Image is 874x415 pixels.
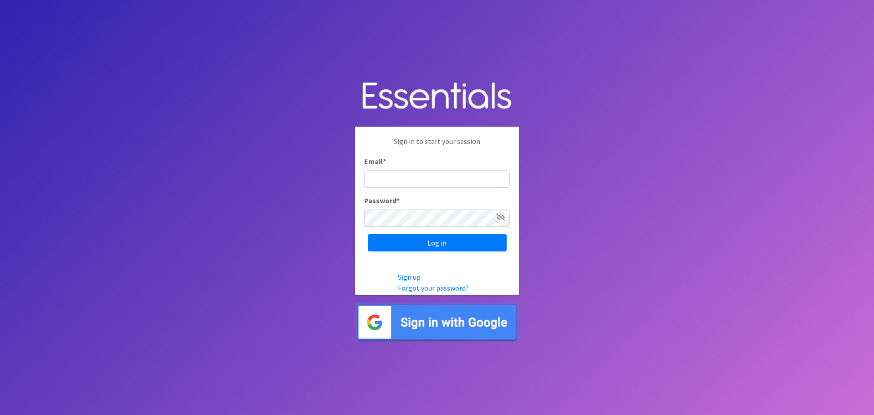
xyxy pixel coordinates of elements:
[364,156,386,167] label: Email
[396,196,400,205] abbr: required
[355,302,519,342] img: Sign in with Google
[364,136,510,156] p: Sign in to start your session
[364,195,400,206] label: Password
[398,283,469,292] a: Forgot your password?
[368,234,507,251] input: Log in
[383,157,386,166] abbr: required
[398,272,421,282] a: Sign up
[355,73,519,120] img: Human Essentials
